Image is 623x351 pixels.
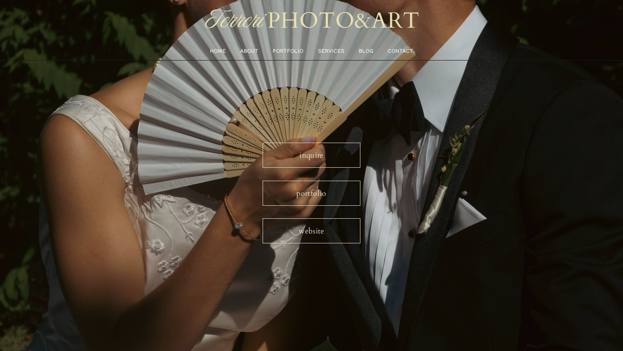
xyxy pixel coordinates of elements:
a: HOME [210,47,226,56]
a: portfolio [263,181,360,206]
a: SERVICES [318,47,344,56]
img: TERRERI PHOTO &amp; ART [203,4,420,37]
a: inquire [263,143,360,168]
a: ABOUT [240,47,258,56]
a: PORTFOLIO [273,47,303,56]
a: website [263,218,360,243]
a: CONTACT [388,47,413,56]
a: BLOG [359,47,373,56]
